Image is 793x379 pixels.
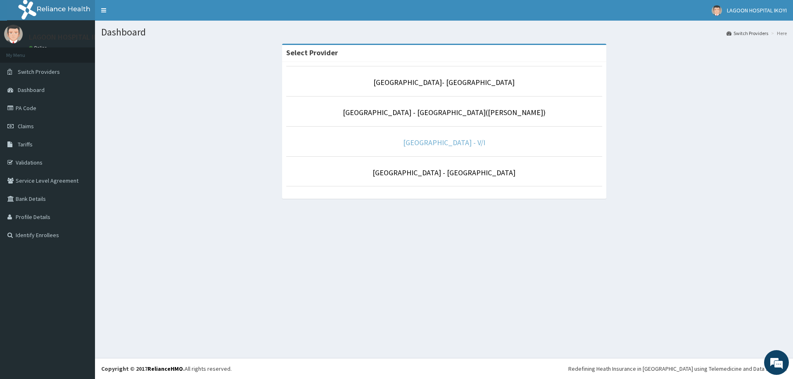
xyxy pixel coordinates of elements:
li: Here [769,30,787,37]
a: [GEOGRAPHIC_DATA] - [GEOGRAPHIC_DATA] [373,168,515,177]
a: [GEOGRAPHIC_DATA]- [GEOGRAPHIC_DATA] [373,78,515,87]
img: User Image [712,5,722,16]
a: Online [29,45,49,51]
div: Redefining Heath Insurance in [GEOGRAPHIC_DATA] using Telemedicine and Data Science! [568,365,787,373]
a: [GEOGRAPHIC_DATA] - [GEOGRAPHIC_DATA]([PERSON_NAME]) [343,108,546,117]
a: [GEOGRAPHIC_DATA] - V/I [403,138,485,147]
h1: Dashboard [101,27,787,38]
span: Claims [18,122,34,130]
strong: Select Provider [286,48,338,57]
img: User Image [4,25,23,43]
a: RelianceHMO [147,365,183,372]
p: LAGOON HOSPITAL IKOYI [29,33,109,41]
a: Switch Providers [727,30,768,37]
footer: All rights reserved. [95,358,793,379]
span: LAGOON HOSPITAL IKOYI [727,7,787,14]
span: Tariffs [18,141,33,148]
span: Dashboard [18,86,45,94]
span: Switch Providers [18,68,60,75]
strong: Copyright © 2017 . [101,365,185,372]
